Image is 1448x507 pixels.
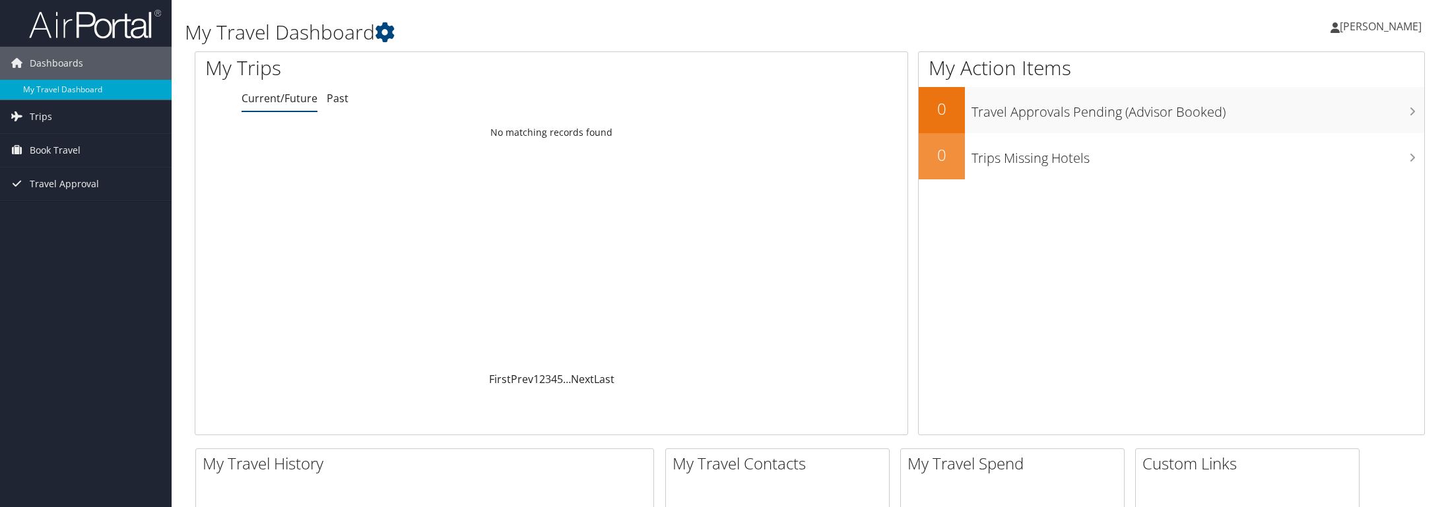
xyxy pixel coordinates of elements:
a: 4 [551,372,557,386]
a: 0Travel Approvals Pending (Advisor Booked) [919,87,1424,133]
a: Prev [511,372,533,386]
span: [PERSON_NAME] [1340,19,1422,34]
h2: My Travel History [203,452,653,475]
a: Current/Future [242,91,317,105]
img: airportal-logo.png [29,9,161,40]
span: Book Travel [30,134,81,167]
span: … [563,372,571,386]
h2: 0 [919,144,965,166]
h2: 0 [919,98,965,120]
a: 3 [545,372,551,386]
h1: My Travel Dashboard [185,18,1018,46]
span: Trips [30,100,52,133]
a: Last [594,372,614,386]
a: Past [327,91,348,105]
span: Travel Approval [30,167,99,200]
td: No matching records found [195,121,907,144]
h2: My Travel Spend [907,452,1124,475]
a: 2 [539,372,545,386]
h3: Trips Missing Hotels [971,142,1424,167]
a: 5 [557,372,563,386]
a: [PERSON_NAME] [1331,7,1435,46]
a: Next [571,372,594,386]
h1: My Trips [205,54,601,82]
h2: Custom Links [1142,452,1359,475]
h1: My Action Items [919,54,1424,82]
h3: Travel Approvals Pending (Advisor Booked) [971,96,1424,121]
span: Dashboards [30,47,83,80]
a: 0Trips Missing Hotels [919,133,1424,179]
h2: My Travel Contacts [673,452,889,475]
a: First [489,372,511,386]
a: 1 [533,372,539,386]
